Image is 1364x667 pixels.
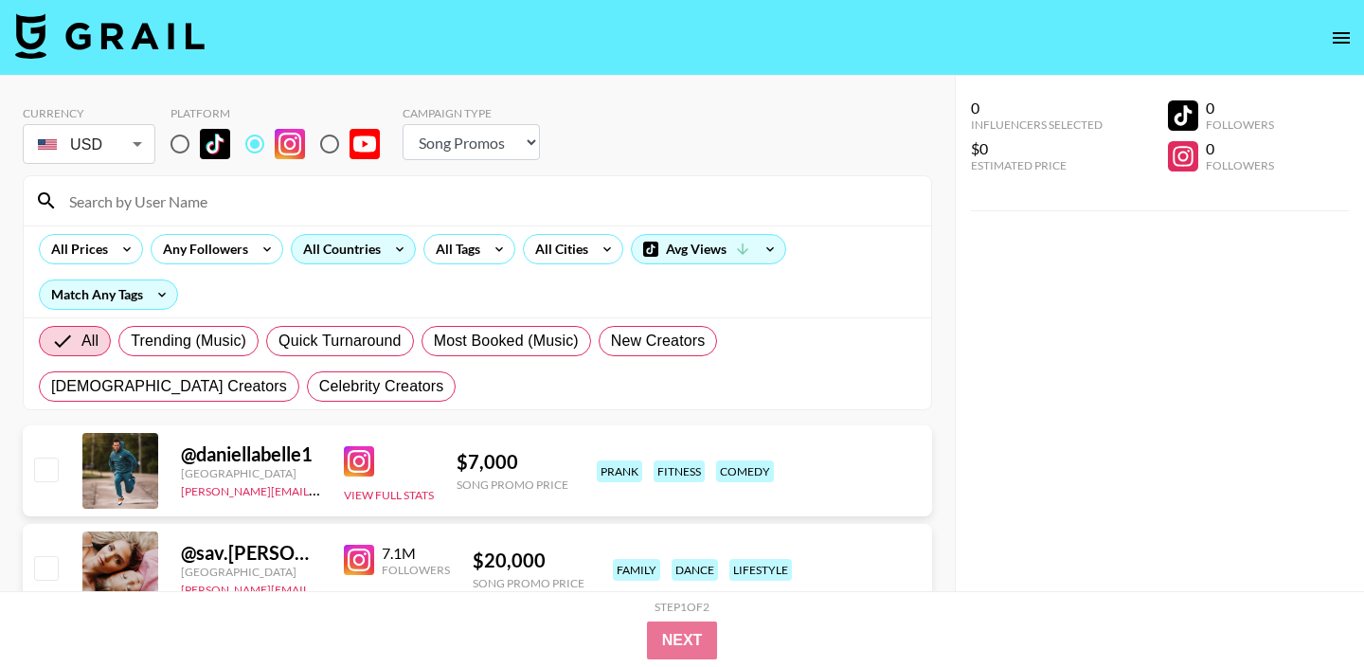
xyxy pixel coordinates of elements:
div: 0 [1206,99,1274,117]
img: Instagram [344,545,374,575]
div: Followers [1206,158,1274,172]
div: fitness [654,460,705,482]
div: Followers [1206,117,1274,132]
div: Song Promo Price [473,576,584,590]
button: Next [647,622,718,659]
div: prank [597,460,642,482]
div: lifestyle [729,559,792,581]
a: [PERSON_NAME][EMAIL_ADDRESS][DOMAIN_NAME] [181,480,461,498]
div: family [613,559,660,581]
span: Quick Turnaround [278,330,402,352]
img: YouTube [350,129,380,159]
div: Followers [382,563,450,577]
div: USD [27,128,152,161]
div: Estimated Price [971,158,1103,172]
div: Avg Views [632,235,785,263]
div: comedy [716,460,774,482]
div: All Countries [292,235,385,263]
div: All Prices [40,235,112,263]
div: 0 [971,99,1103,117]
span: Trending (Music) [131,330,246,352]
div: @ sav.[PERSON_NAME] [181,541,321,565]
div: @ daniellabelle1 [181,442,321,466]
div: Campaign Type [403,106,540,120]
div: [GEOGRAPHIC_DATA] [181,565,321,579]
div: [GEOGRAPHIC_DATA] [181,466,321,480]
button: View Full Stats [344,488,434,502]
div: All Tags [424,235,484,263]
div: 7.1M [382,544,450,563]
div: 0 [1206,139,1274,158]
a: [PERSON_NAME][EMAIL_ADDRESS][DOMAIN_NAME] [181,579,461,597]
button: View Full Stats [344,588,434,603]
img: TikTok [200,129,230,159]
div: Any Followers [152,235,252,263]
span: All [81,330,99,352]
span: Celebrity Creators [319,375,444,398]
img: Grail Talent [15,13,205,59]
div: Step 1 of 2 [655,600,709,614]
span: [DEMOGRAPHIC_DATA] Creators [51,375,287,398]
div: $ 7,000 [457,450,568,474]
input: Search by User Name [58,186,920,216]
div: Influencers Selected [971,117,1103,132]
div: Match Any Tags [40,280,177,309]
img: Instagram [344,446,374,477]
button: open drawer [1322,19,1360,57]
div: dance [672,559,718,581]
div: $ 20,000 [473,549,584,572]
div: Currency [23,106,155,120]
span: Most Booked (Music) [434,330,579,352]
span: New Creators [611,330,706,352]
div: $0 [971,139,1103,158]
div: Song Promo Price [457,478,568,492]
div: Platform [170,106,395,120]
div: All Cities [524,235,592,263]
img: Instagram [275,129,305,159]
